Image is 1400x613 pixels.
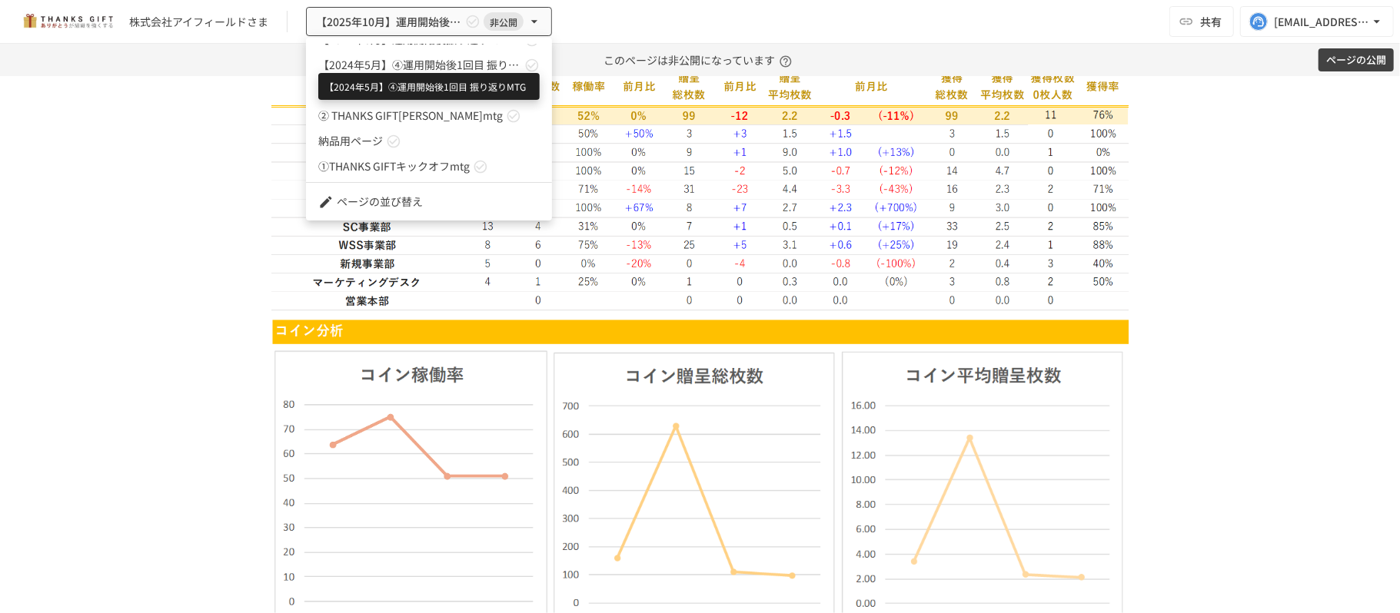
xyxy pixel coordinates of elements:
[318,133,383,149] span: 納品用ページ
[318,108,503,124] span: ② THANKS GIFT[PERSON_NAME]mtg
[306,189,552,214] li: ページの並び替え
[318,158,470,174] span: ①THANKS GIFTキックオフmtg
[318,57,521,73] span: 【2024年5月】④運用開始後1回目 振り返りMTG
[318,82,503,98] span: ③ THANKS GIFT[PERSON_NAME]mtg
